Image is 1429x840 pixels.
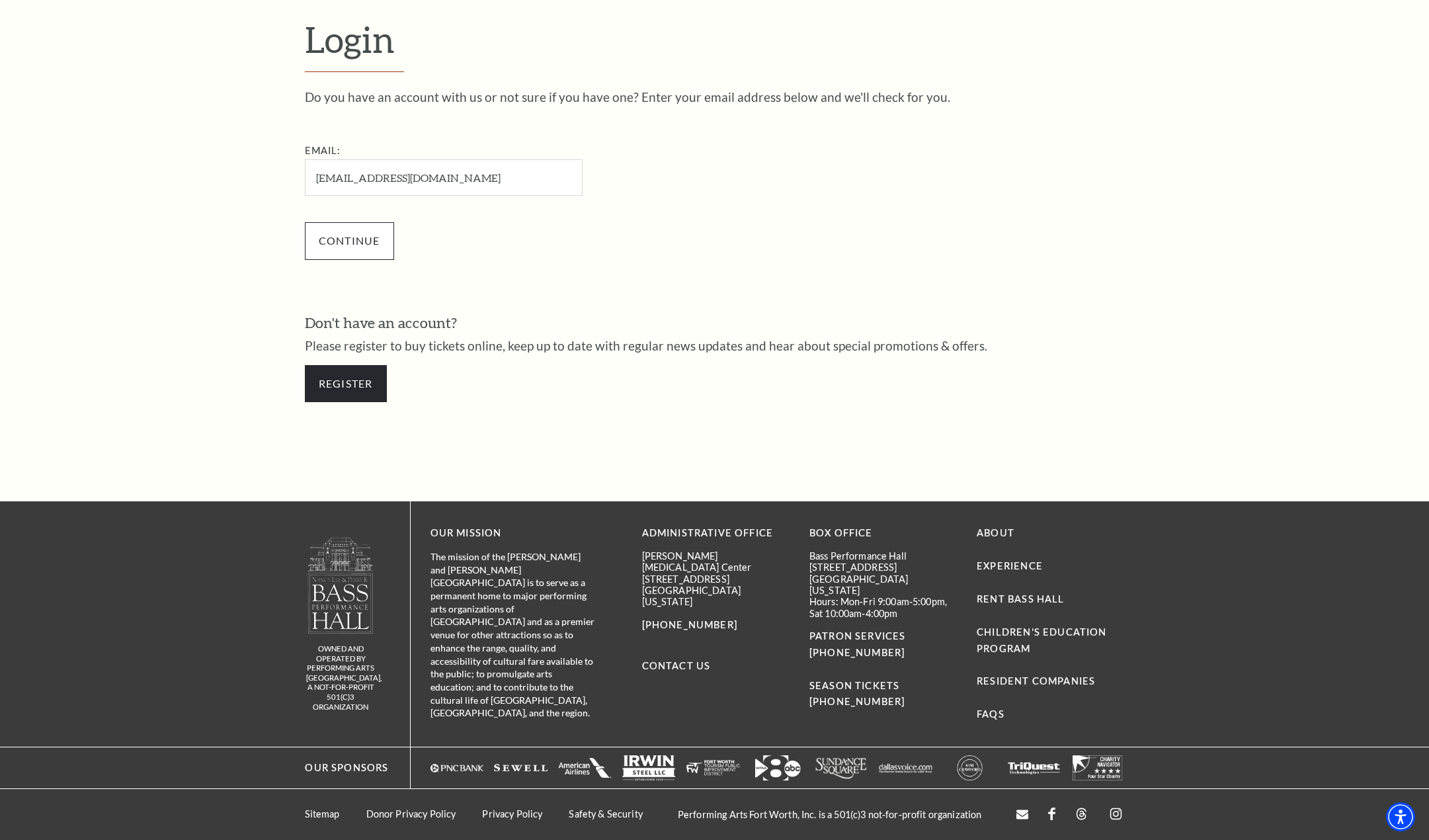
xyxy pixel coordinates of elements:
[482,808,542,819] a: Privacy Policy
[1108,806,1124,823] a: instagram - open in a new tab
[809,562,957,573] p: [STREET_ADDRESS]
[642,585,790,608] p: [GEOGRAPHIC_DATA][US_STATE]
[305,145,341,156] label: Email:
[809,550,957,562] p: Bass Performance Hall
[1386,802,1415,831] div: Accessibility Menu
[879,755,932,780] img: The image features a simple white background with text that appears to be a logo or brand name.
[1007,755,1061,780] a: The image is completely blank or white. - open in a new tab
[430,550,596,720] p: The mission of the [PERSON_NAME] and [PERSON_NAME][GEOGRAPHIC_DATA] is to serve as a permanent ho...
[307,536,374,634] img: owned and operated by Performing Arts Fort Worth, A NOT-FOR-PROFIT 501(C)3 ORGANIZATION
[494,755,548,780] a: The image is completely blank or white. - open in a new tab
[977,527,1014,538] a: About
[809,525,957,542] p: BOX OFFICE
[1075,808,1088,821] a: threads.com - open in a new tab
[1048,808,1055,821] a: facebook - open in a new tab
[943,755,997,780] img: A circular logo with the text "KIM CLASSIFIED" in the center, featuring a bold, modern design.
[305,222,394,259] input: Submit button
[430,755,484,780] a: Logo of PNC Bank in white text with a triangular symbol. - open in a new tab - target website may...
[977,593,1064,605] a: Rent Bass Hall
[977,675,1095,687] a: Resident Companies
[642,573,790,585] p: [STREET_ADDRESS]
[977,560,1043,571] a: Experience
[305,808,340,819] a: Sitemap
[366,808,456,819] a: Donor Privacy Policy
[305,91,1125,103] p: Do you have an account with us or not sure if you have one? Enter your email address below and we...
[305,313,1125,333] h3: Don't have an account?
[1071,755,1125,780] a: The image is completely blank or white. - open in a new tab
[686,755,740,780] img: The image is completely blank or white.
[430,525,596,542] p: OUR MISSION
[751,755,804,780] a: Logo featuring the number "8" with an arrow and "abc" in a modern design. - open in a new tab
[1007,755,1061,780] img: The image is completely blank or white.
[815,755,868,780] img: Logo of Sundance Square, featuring stylized text in white.
[622,755,676,780] img: Logo of Irwin Steel LLC, featuring the company name in bold letters with a simple design.
[642,550,790,573] p: [PERSON_NAME][MEDICAL_DATA] Center
[305,159,583,196] input: Required
[943,755,997,780] a: A circular logo with the text "KIM CLASSIFIED" in the center, featuring a bold, modern design. - ...
[642,617,790,634] p: [PHONE_NUMBER]
[665,809,995,820] p: Performing Arts Fort Worth, Inc. is a 501(c)3 not-for-profit organization
[569,808,642,819] a: Safety & Security
[642,660,711,671] a: Contact Us
[809,596,957,619] p: Hours: Mon-Fri 9:00am-5:00pm, Sat 10:00am-4:00pm
[977,626,1106,654] a: Children's Education Program
[879,755,932,780] a: The image features a simple white background with text that appears to be a logo or brand name. -...
[751,755,804,780] img: Logo featuring the number "8" with an arrow and "abc" in a modern design.
[809,628,957,661] p: PATRON SERVICES [PHONE_NUMBER]
[977,708,1004,720] a: FAQs
[430,755,484,780] img: Logo of PNC Bank in white text with a triangular symbol.
[292,760,388,777] p: Our Sponsors
[809,573,957,597] p: [GEOGRAPHIC_DATA][US_STATE]
[622,755,676,780] a: Logo of Irwin Steel LLC, featuring the company name in bold letters with a simple design. - open ...
[558,755,612,780] img: The image is completely blank or white.
[1071,755,1125,780] img: The image is completely blank or white.
[305,339,1125,352] p: Please register to buy tickets online, keep up to date with regular news updates and hear about s...
[306,644,376,712] p: owned and operated by Performing Arts [GEOGRAPHIC_DATA], A NOT-FOR-PROFIT 501(C)3 ORGANIZATION
[305,365,387,402] a: Register
[815,755,868,780] a: Logo of Sundance Square, featuring stylized text in white. - open in a new tab
[642,525,790,542] p: Administrative Office
[558,755,612,780] a: The image is completely blank or white. - open in a new tab
[1016,808,1028,821] a: Open this option - open in a new tab
[305,18,395,60] span: Login
[809,661,957,711] p: SEASON TICKETS [PHONE_NUMBER]
[494,755,548,780] img: The image is completely blank or white.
